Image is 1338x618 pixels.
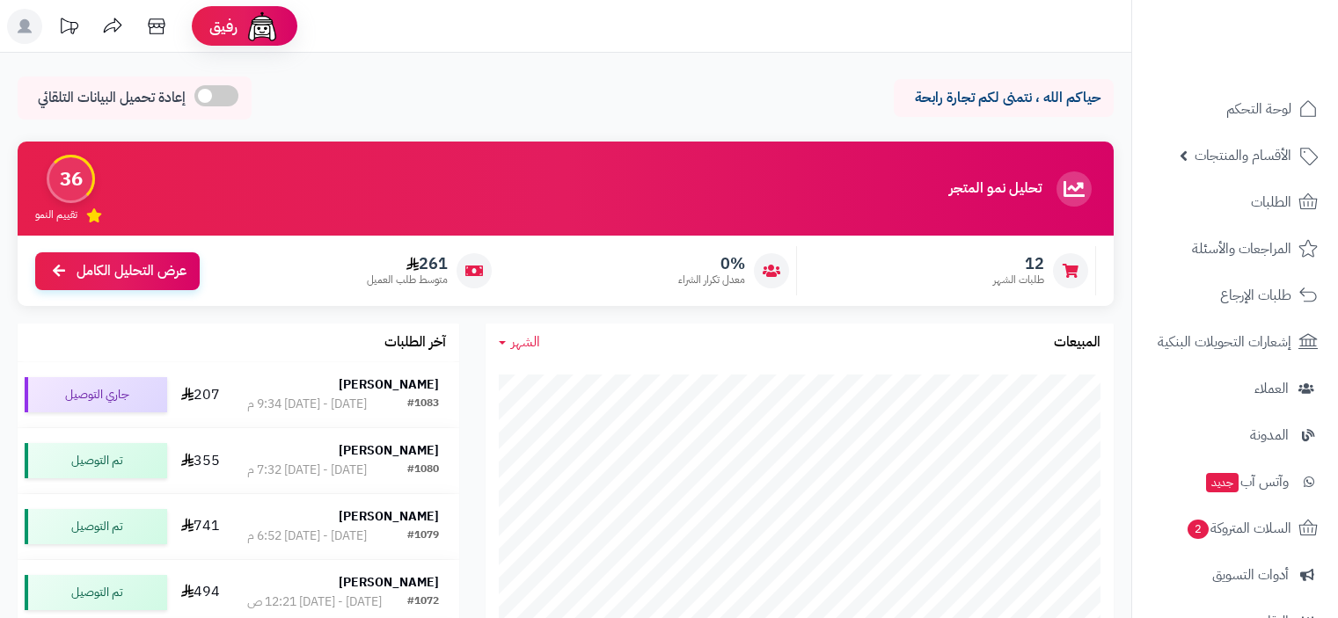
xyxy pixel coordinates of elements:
[1143,367,1327,410] a: العملاء
[35,252,200,290] a: عرض التحليل الكامل
[1218,49,1321,86] img: logo-2.png
[247,396,367,413] div: [DATE] - [DATE] 9:34 م
[1195,143,1291,168] span: الأقسام والمنتجات
[1226,97,1291,121] span: لوحة التحكم
[1143,321,1327,363] a: إشعارات التحويلات البنكية
[339,441,439,460] strong: [PERSON_NAME]
[1143,88,1327,130] a: لوحة التحكم
[1054,335,1100,351] h3: المبيعات
[1143,461,1327,503] a: وآتس آبجديد
[367,254,448,273] span: 261
[1212,563,1289,587] span: أدوات التسويق
[209,16,238,37] span: رفيق
[1206,473,1239,492] span: جديد
[678,273,745,287] span: معدل تكرار الشراء
[384,335,446,351] h3: آخر الطلبات
[1143,274,1327,316] a: طلبات الإرجاع
[1143,228,1327,270] a: المراجعات والأسئلة
[247,527,367,545] div: [DATE] - [DATE] 6:52 م
[1143,414,1327,456] a: المدونة
[1143,181,1327,223] a: الطلبات
[949,181,1042,197] h3: تحليل نمو المتجر
[25,509,167,544] div: تم التوصيل
[47,9,91,48] a: تحديثات المنصة
[1204,469,1289,494] span: وآتس آب
[38,88,186,108] span: إعادة تحميل البيانات التلقائي
[511,331,540,353] span: الشهر
[1143,507,1327,549] a: السلات المتروكة2
[407,396,439,413] div: #1083
[1186,516,1291,541] span: السلات المتروكة
[339,573,439,592] strong: [PERSON_NAME]
[993,254,1044,273] span: 12
[77,261,186,281] span: عرض التحليل الكامل
[339,375,439,394] strong: [PERSON_NAME]
[25,575,167,610] div: تم التوصيل
[1143,554,1327,596] a: أدوات التسويق
[174,362,228,427] td: 207
[993,273,1044,287] span: طلبات الشهر
[1158,330,1291,354] span: إشعارات التحويلات البنكية
[1188,520,1209,539] span: 2
[907,88,1100,108] p: حياكم الله ، نتمنى لكم تجارة رابحة
[407,462,439,479] div: #1080
[407,593,439,611] div: #1072
[1251,190,1291,214] span: الطلبات
[247,462,367,479] div: [DATE] - [DATE] 7:32 م
[245,9,280,44] img: ai-face.png
[367,273,448,287] span: متوسط طلب العميل
[1220,283,1291,308] span: طلبات الإرجاع
[174,428,228,493] td: 355
[247,593,382,611] div: [DATE] - [DATE] 12:21 ص
[35,207,77,222] span: تقييم النمو
[339,507,439,526] strong: [PERSON_NAME]
[499,332,540,353] a: الشهر
[174,494,228,559] td: 741
[25,377,167,412] div: جاري التوصيل
[25,443,167,478] div: تم التوصيل
[1250,423,1289,447] span: المدونة
[1192,236,1291,261] span: المراجعات والأسئلة
[407,527,439,545] div: #1079
[678,254,745,273] span: 0%
[1254,376,1289,401] span: العملاء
